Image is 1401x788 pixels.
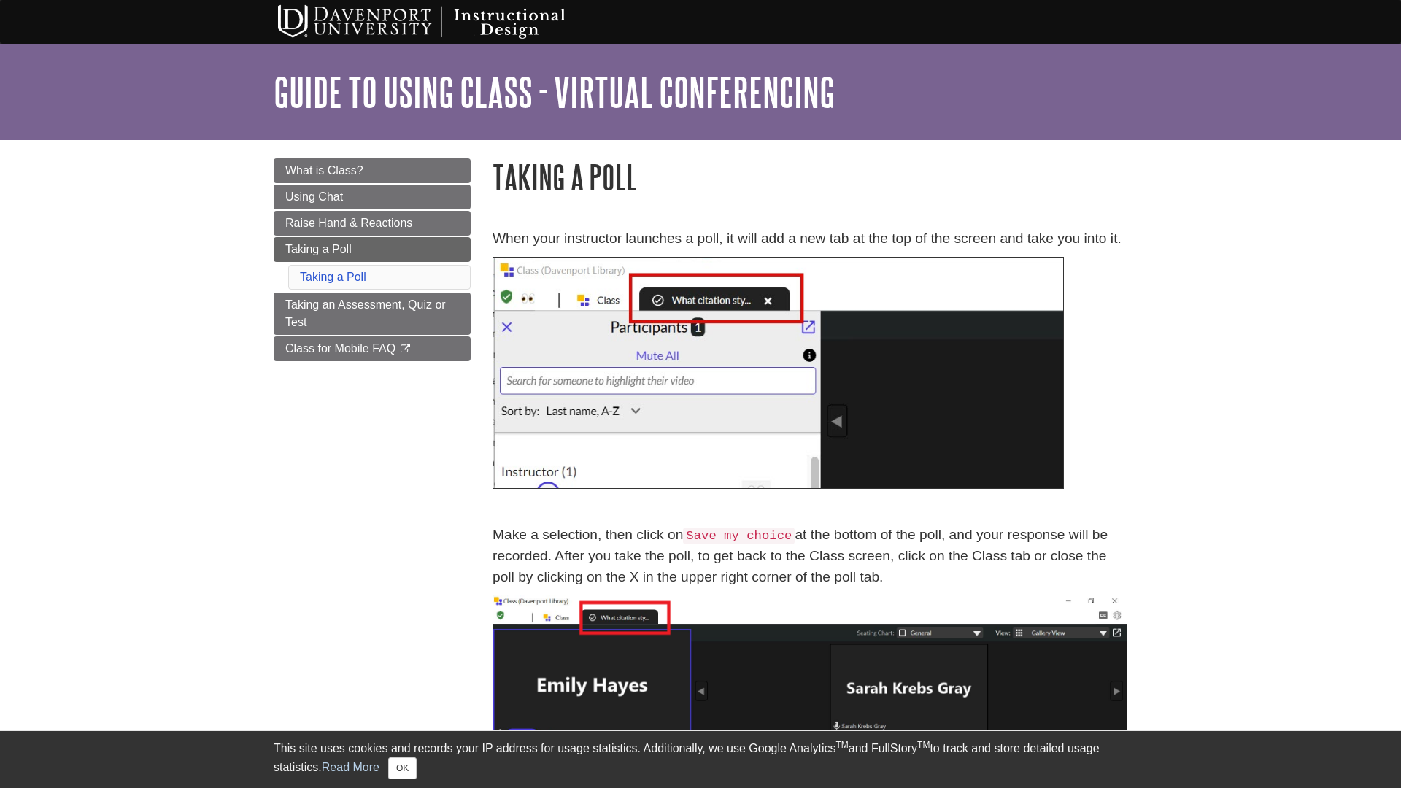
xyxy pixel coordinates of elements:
button: Close [388,757,417,779]
a: Raise Hand & Reactions [274,211,471,236]
h1: Taking a Poll [493,158,1127,196]
div: This site uses cookies and records your IP address for usage statistics. Additionally, we use Goo... [274,740,1127,779]
p: Make a selection, then click on at the bottom of the poll, and your response will be recorded. Af... [493,525,1127,588]
a: Taking a Poll [300,271,366,283]
span: Taking a Poll [285,243,352,255]
a: Taking an Assessment, Quiz or Test [274,293,471,335]
sup: TM [835,740,848,750]
div: Guide Page Menu [274,158,471,361]
a: Read More [322,761,379,773]
span: What is Class? [285,164,363,177]
img: Davenport University Instructional Design [266,4,617,40]
a: Guide to Using Class - Virtual Conferencing [274,69,835,115]
span: Raise Hand & Reactions [285,217,412,229]
span: Using Chat [285,190,343,203]
i: This link opens in a new window [399,344,412,354]
span: Class for Mobile FAQ [285,342,395,355]
code: Save my choice [683,528,795,544]
sup: TM [917,740,930,750]
a: Class for Mobile FAQ [274,336,471,361]
a: Using Chat [274,185,471,209]
img: poll tab [493,257,1064,489]
a: Taking a Poll [274,237,471,262]
a: What is Class? [274,158,471,183]
p: When your instructor launches a poll, it will add a new tab at the top of the screen and take you... [493,228,1127,250]
span: Taking an Assessment, Quiz or Test [285,298,446,328]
